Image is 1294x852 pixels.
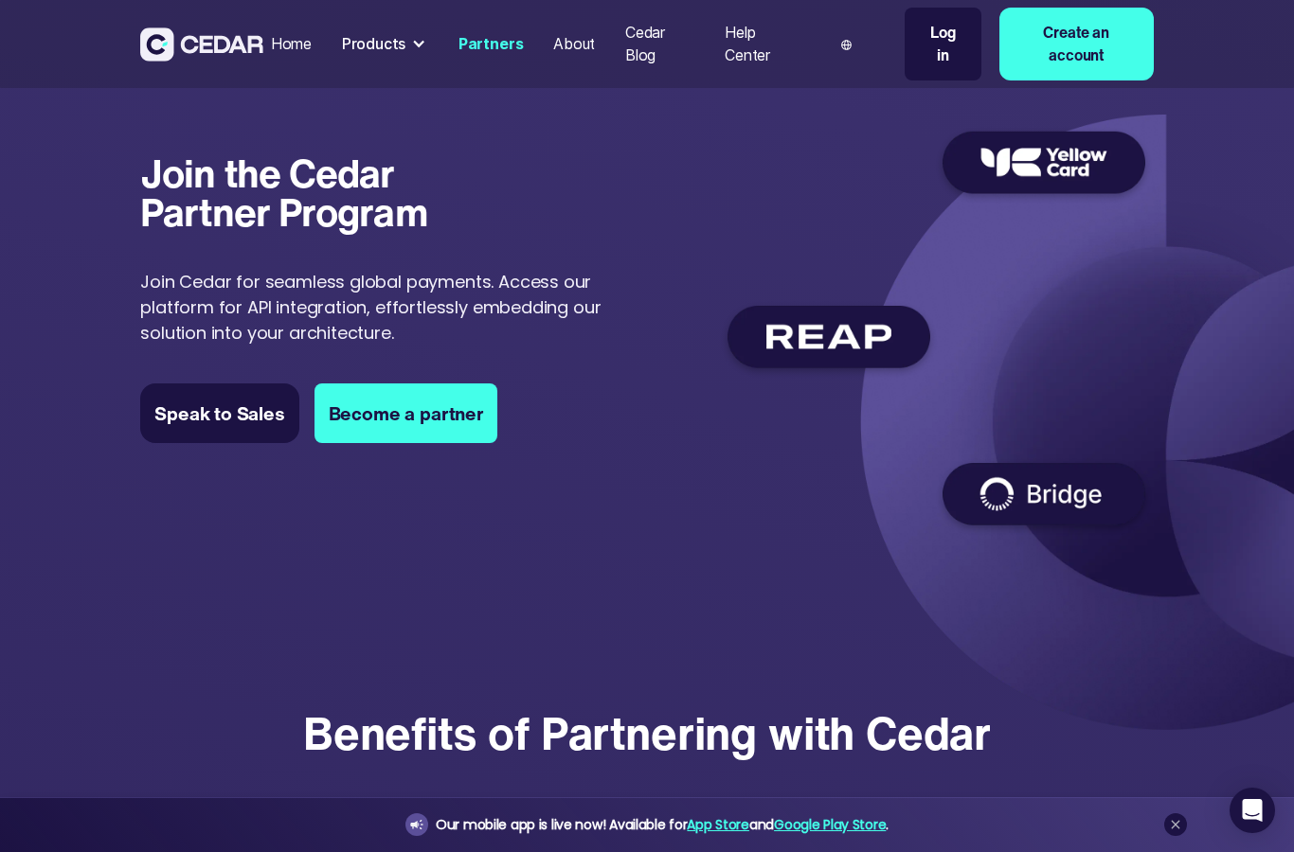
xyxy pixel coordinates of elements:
[546,24,602,65] a: About
[342,33,406,56] div: Products
[334,26,436,63] div: Products
[841,40,852,50] img: world icon
[451,24,530,65] a: Partners
[618,12,702,77] a: Cedar Blog
[625,22,695,67] div: Cedar Blog
[717,12,807,77] a: Help Center
[303,669,991,798] h3: Benefits of Partnering with Cedar
[140,153,442,231] h1: Join the Cedar Partner Program
[725,22,800,67] div: Help Center
[271,33,312,56] div: Home
[409,817,424,832] img: announcement
[140,383,299,443] a: Speak to Sales
[774,815,886,834] a: Google Play Store
[687,815,748,834] a: App Store
[140,269,644,346] p: Join Cedar for seamless global payments. Access our platform for API integration, effortlessly em...
[263,24,319,65] a: Home
[999,8,1154,81] a: Create an account
[458,33,524,56] div: Partners
[436,813,889,837] div: Our mobile app is live now! Available for and .
[1230,788,1275,833] div: Open Intercom Messenger
[905,8,980,81] a: Log in
[553,33,595,56] div: About
[315,383,497,443] a: Become a partner
[924,22,962,67] div: Log in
